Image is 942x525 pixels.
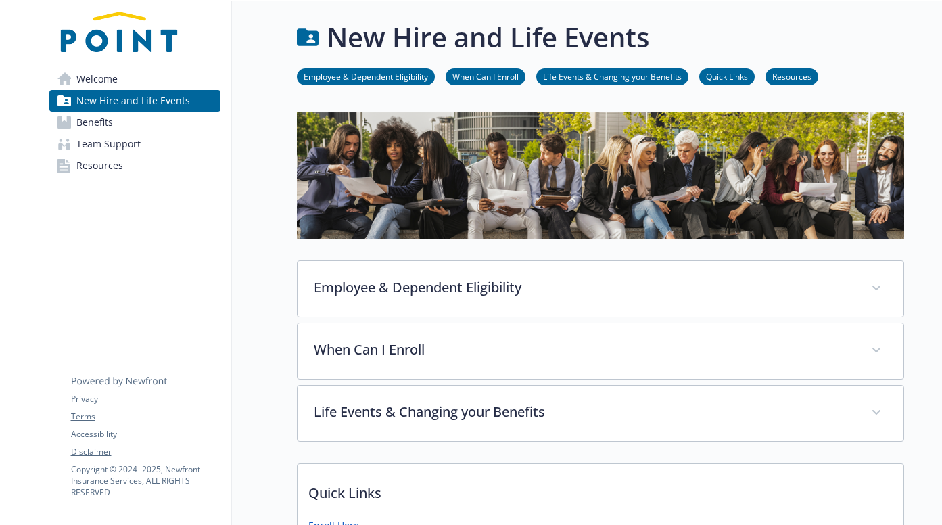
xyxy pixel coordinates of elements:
[298,386,903,441] div: Life Events & Changing your Benefits
[76,133,141,155] span: Team Support
[76,90,190,112] span: New Hire and Life Events
[49,133,220,155] a: Team Support
[314,402,855,422] p: Life Events & Changing your Benefits
[76,112,113,133] span: Benefits
[49,68,220,90] a: Welcome
[76,68,118,90] span: Welcome
[699,70,755,83] a: Quick Links
[298,464,903,514] p: Quick Links
[71,463,220,498] p: Copyright © 2024 - 2025 , Newfront Insurance Services, ALL RIGHTS RESERVED
[71,446,220,458] a: Disclaimer
[298,323,903,379] div: When Can I Enroll
[536,70,688,83] a: Life Events & Changing your Benefits
[76,155,123,177] span: Resources
[297,70,435,83] a: Employee & Dependent Eligibility
[297,112,904,239] img: new hire page banner
[49,90,220,112] a: New Hire and Life Events
[71,393,220,405] a: Privacy
[327,17,649,58] h1: New Hire and Life Events
[314,277,855,298] p: Employee & Dependent Eligibility
[49,112,220,133] a: Benefits
[49,155,220,177] a: Resources
[314,340,855,360] p: When Can I Enroll
[298,261,903,317] div: Employee & Dependent Eligibility
[446,70,525,83] a: When Can I Enroll
[71,411,220,423] a: Terms
[766,70,818,83] a: Resources
[71,428,220,440] a: Accessibility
